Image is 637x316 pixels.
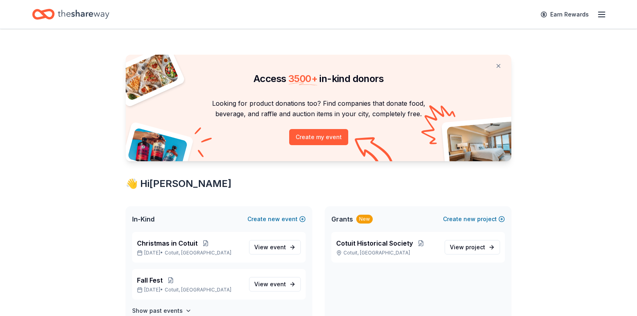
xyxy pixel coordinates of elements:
span: Access in-kind donors [253,73,384,84]
button: Createnewproject [443,214,505,224]
div: New [356,215,373,224]
a: View event [249,240,301,254]
div: 👋 Hi [PERSON_NAME] [126,177,511,190]
img: Pizza [117,50,180,101]
span: new [463,214,476,224]
span: Cotuit, [GEOGRAPHIC_DATA] [165,287,231,293]
a: Home [32,5,109,24]
button: Show past events [132,306,192,316]
p: Cotuit, [GEOGRAPHIC_DATA] [336,250,438,256]
p: [DATE] • [137,287,243,293]
a: Earn Rewards [536,7,594,22]
span: View [254,279,286,289]
p: Looking for product donations too? Find companies that donate food, beverage, and raffle and auct... [135,98,502,119]
span: Cotuit Historical Society [336,238,413,248]
p: [DATE] • [137,250,243,256]
span: In-Kind [132,214,155,224]
span: 3500 + [288,73,317,84]
span: event [270,281,286,287]
span: View [254,242,286,252]
button: Create my event [289,129,348,145]
a: View project [445,240,500,254]
button: Createnewevent [247,214,306,224]
a: View event [249,277,301,291]
img: Curvy arrow [355,137,395,167]
span: Cotuit, [GEOGRAPHIC_DATA] [165,250,231,256]
span: Christmas in Cotuit [137,238,198,248]
span: project [465,244,485,250]
span: View [450,242,485,252]
span: event [270,244,286,250]
span: Grants [331,214,353,224]
span: new [268,214,280,224]
h4: Show past events [132,306,183,316]
span: Fall Fest [137,275,163,285]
